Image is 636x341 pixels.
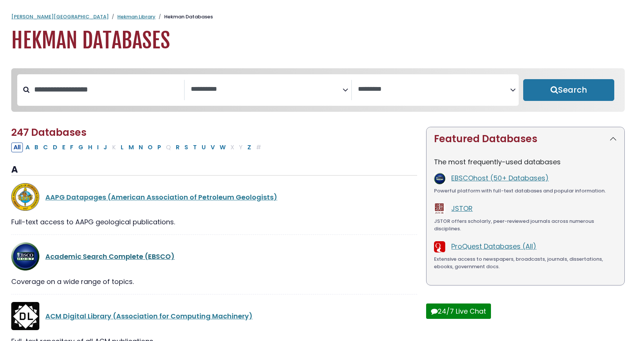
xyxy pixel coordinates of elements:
div: Coverage on a wide range of topics. [11,276,417,287]
button: Filter Results R [174,143,182,152]
a: AAPG Datapages (American Association of Petroleum Geologists) [45,192,277,202]
span: 247 Databases [11,126,87,139]
button: Filter Results O [145,143,155,152]
button: Filter Results H [86,143,94,152]
button: All [11,143,23,152]
div: Powerful platform with full-text databases and popular information. [434,187,617,195]
div: Full-text access to AAPG geological publications. [11,217,417,227]
button: Filter Results I [95,143,101,152]
button: Filter Results E [60,143,67,152]
a: Academic Search Complete (EBSCO) [45,252,175,261]
button: Filter Results U [199,143,208,152]
button: Filter Results B [32,143,40,152]
button: Filter Results P [155,143,163,152]
button: Filter Results D [51,143,60,152]
textarea: Search [358,86,510,93]
button: Filter Results W [217,143,228,152]
button: Featured Databases [426,127,624,151]
button: Filter Results C [41,143,50,152]
button: Submit for Search Results [523,79,615,101]
button: Filter Results V [208,143,217,152]
a: EBSCOhost (50+ Databases) [451,173,549,183]
input: Search database by title or keyword [30,83,184,96]
button: Filter Results L [118,143,126,152]
a: JSTOR [451,204,473,213]
button: Filter Results T [191,143,199,152]
nav: Search filters [11,68,625,112]
button: Filter Results A [23,143,32,152]
div: Alpha-list to filter by first letter of database name [11,142,264,152]
a: ACM Digital Library (Association for Computing Machinery) [45,311,253,321]
button: Filter Results Z [245,143,253,152]
p: The most frequently-used databases [434,157,617,167]
li: Hekman Databases [156,13,213,21]
h3: A [11,164,417,176]
a: Hekman Library [117,13,156,20]
button: Filter Results M [126,143,136,152]
button: Filter Results G [76,143,85,152]
div: JSTOR offers scholarly, peer-reviewed journals across numerous disciplines. [434,218,617,232]
button: 24/7 Live Chat [426,303,491,319]
div: Extensive access to newspapers, broadcasts, journals, dissertations, ebooks, government docs. [434,255,617,270]
button: Filter Results N [136,143,145,152]
nav: breadcrumb [11,13,625,21]
h1: Hekman Databases [11,28,625,53]
button: Filter Results F [68,143,76,152]
button: Filter Results S [182,143,190,152]
textarea: Search [191,86,343,93]
button: Filter Results J [101,143,109,152]
a: [PERSON_NAME][GEOGRAPHIC_DATA] [11,13,109,20]
a: ProQuest Databases (All) [451,242,536,251]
